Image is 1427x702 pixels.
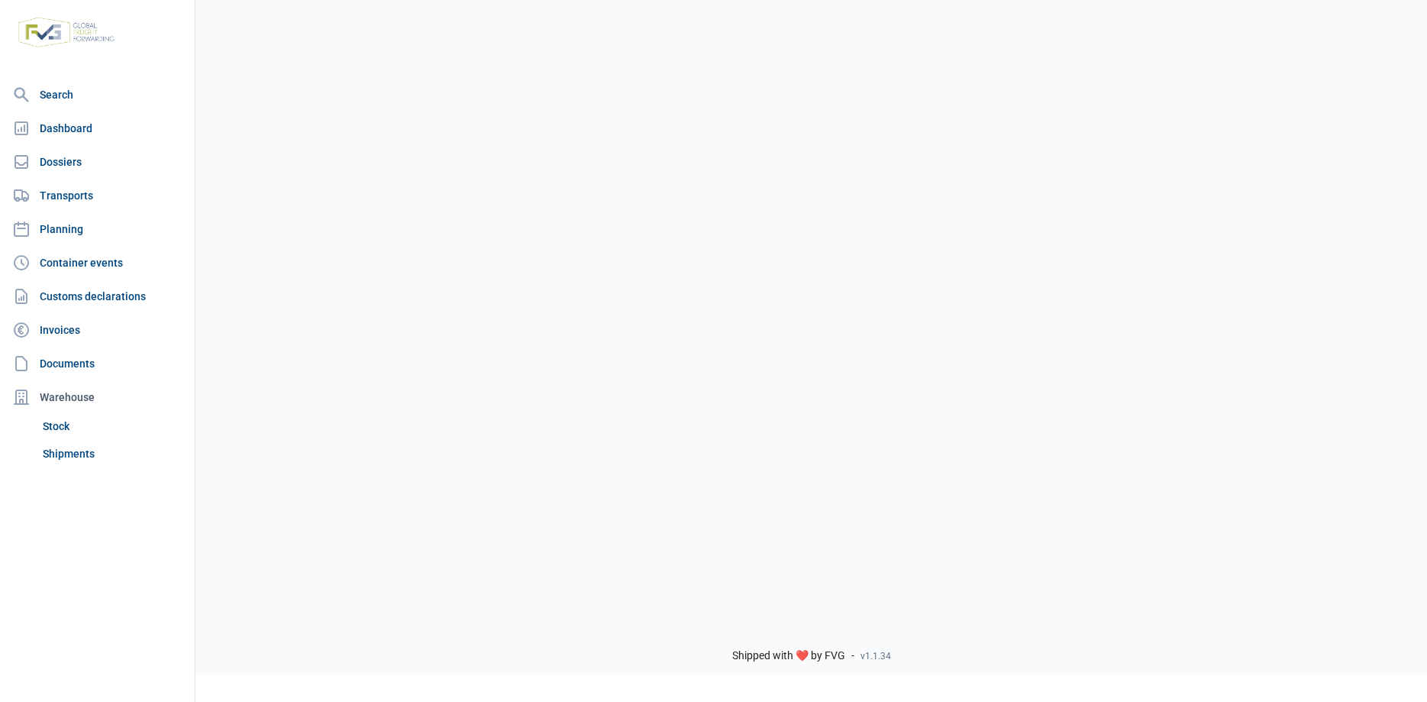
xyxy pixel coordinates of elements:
[851,649,854,663] span: -
[6,315,189,345] a: Invoices
[6,247,189,278] a: Container events
[6,348,189,379] a: Documents
[12,11,121,53] img: FVG - Global freight forwarding
[37,440,189,467] a: Shipments
[6,79,189,110] a: Search
[6,147,189,177] a: Dossiers
[6,180,189,211] a: Transports
[6,113,189,144] a: Dashboard
[732,649,845,663] span: Shipped with ❤️ by FVG
[6,382,189,412] div: Warehouse
[37,412,189,440] a: Stock
[6,281,189,312] a: Customs declarations
[860,650,891,662] span: v1.1.34
[6,214,189,244] a: Planning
